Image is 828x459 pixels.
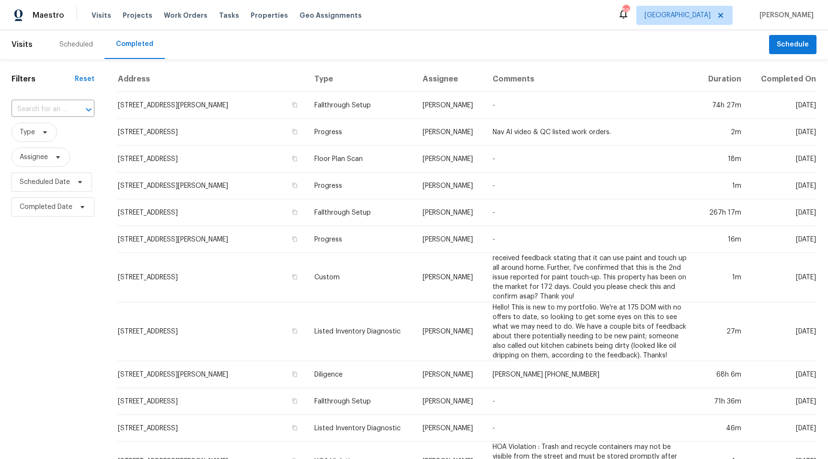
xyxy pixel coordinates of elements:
td: - [485,92,697,119]
td: [DATE] [749,172,816,199]
span: Completed Date [20,202,72,212]
td: 2m [697,119,749,146]
th: Address [117,67,307,92]
span: Visits [92,11,111,20]
button: Copy Address [290,208,299,217]
button: Copy Address [290,370,299,379]
button: Copy Address [290,327,299,335]
td: [DATE] [749,119,816,146]
button: Copy Address [290,273,299,281]
div: Reset [75,74,94,84]
td: Listed Inventory Diagnostic [307,302,415,361]
td: Progress [307,119,415,146]
span: Schedule [777,39,809,51]
td: Floor Plan Scan [307,146,415,172]
span: Geo Assignments [299,11,362,20]
button: Schedule [769,35,816,55]
td: [PERSON_NAME] [415,253,485,302]
td: Nav AI video & QC listed work orders. [485,119,697,146]
td: Fallthrough Setup [307,92,415,119]
button: Open [82,103,95,116]
td: 267h 17m [697,199,749,226]
td: [STREET_ADDRESS] [117,199,307,226]
td: Progress [307,226,415,253]
td: Fallthrough Setup [307,388,415,415]
td: Progress [307,172,415,199]
td: - [485,226,697,253]
td: Fallthrough Setup [307,199,415,226]
span: Maestro [33,11,64,20]
td: Custom [307,253,415,302]
td: 46m [697,415,749,442]
td: 74h 27m [697,92,749,119]
th: Type [307,67,415,92]
button: Copy Address [290,424,299,432]
td: Hello! This is new to my portfolio. We're at 175 DOM with no offers to date, so looking to get so... [485,302,697,361]
td: [STREET_ADDRESS] [117,253,307,302]
td: Diligence [307,361,415,388]
input: Search for an address... [11,102,68,117]
td: [STREET_ADDRESS] [117,388,307,415]
span: [GEOGRAPHIC_DATA] [644,11,711,20]
td: [PERSON_NAME] [415,172,485,199]
button: Copy Address [290,101,299,109]
span: Assignee [20,152,48,162]
td: [STREET_ADDRESS] [117,415,307,442]
td: 71h 36m [697,388,749,415]
td: [DATE] [749,415,816,442]
td: [STREET_ADDRESS] [117,119,307,146]
td: [DATE] [749,302,816,361]
span: [PERSON_NAME] [756,11,814,20]
td: [STREET_ADDRESS][PERSON_NAME] [117,361,307,388]
span: Tasks [219,12,239,19]
div: Completed [116,39,153,49]
td: [STREET_ADDRESS][PERSON_NAME] [117,226,307,253]
td: 68h 6m [697,361,749,388]
td: [DATE] [749,199,816,226]
td: - [485,172,697,199]
td: [DATE] [749,361,816,388]
span: Projects [123,11,152,20]
td: [DATE] [749,92,816,119]
td: [STREET_ADDRESS][PERSON_NAME] [117,92,307,119]
td: 1m [697,172,749,199]
td: 1m [697,253,749,302]
button: Copy Address [290,235,299,243]
span: Properties [251,11,288,20]
td: - [485,415,697,442]
td: [DATE] [749,146,816,172]
span: Type [20,127,35,137]
td: - [485,199,697,226]
td: received feedback stating that it can use paint and touch up all around home. Further, I've confi... [485,253,697,302]
td: [PERSON_NAME] [415,361,485,388]
td: 27m [697,302,749,361]
div: 59 [622,6,629,15]
td: [PERSON_NAME] [PHONE_NUMBER] [485,361,697,388]
td: [PERSON_NAME] [415,119,485,146]
td: [DATE] [749,253,816,302]
td: [STREET_ADDRESS] [117,146,307,172]
td: [DATE] [749,388,816,415]
th: Completed On [749,67,816,92]
button: Copy Address [290,127,299,136]
div: Scheduled [59,40,93,49]
td: [PERSON_NAME] [415,302,485,361]
td: [PERSON_NAME] [415,199,485,226]
td: Listed Inventory Diagnostic [307,415,415,442]
td: [PERSON_NAME] [415,388,485,415]
td: [STREET_ADDRESS][PERSON_NAME] [117,172,307,199]
button: Copy Address [290,181,299,190]
td: [PERSON_NAME] [415,146,485,172]
td: [PERSON_NAME] [415,226,485,253]
td: 18m [697,146,749,172]
span: Work Orders [164,11,207,20]
td: [DATE] [749,226,816,253]
td: - [485,146,697,172]
h1: Filters [11,74,75,84]
button: Copy Address [290,397,299,405]
span: Scheduled Date [20,177,70,187]
td: - [485,388,697,415]
td: [PERSON_NAME] [415,415,485,442]
td: [STREET_ADDRESS] [117,302,307,361]
th: Assignee [415,67,485,92]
